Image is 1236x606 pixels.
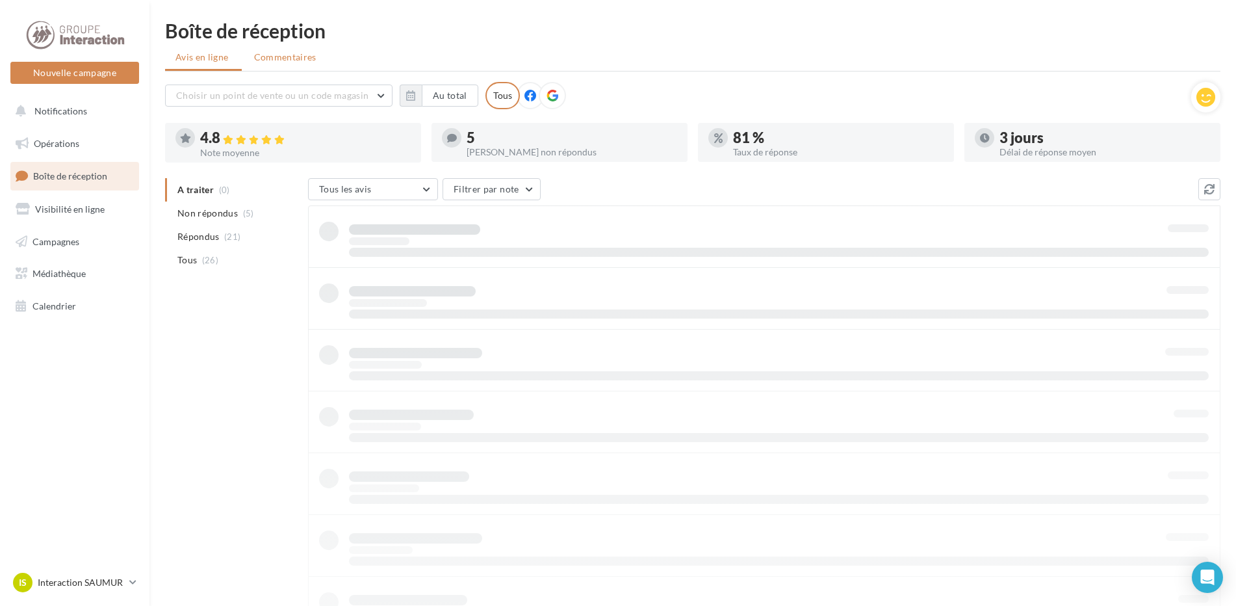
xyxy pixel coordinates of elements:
[422,85,478,107] button: Au total
[35,204,105,215] span: Visibilité en ligne
[32,268,86,279] span: Médiathèque
[19,576,27,589] span: IS
[38,576,124,589] p: Interaction SAUMUR
[200,148,411,157] div: Note moyenne
[254,51,316,62] span: Commentaires
[34,105,87,116] span: Notifications
[10,570,139,595] a: IS Interaction SAUMUR
[34,138,79,149] span: Opérations
[224,231,240,242] span: (21)
[999,131,1210,145] div: 3 jours
[733,131,944,145] div: 81 %
[467,131,677,145] div: 5
[202,255,218,265] span: (26)
[243,208,254,218] span: (5)
[8,98,136,125] button: Notifications
[8,293,142,320] a: Calendrier
[8,228,142,256] a: Campagnes
[165,21,1220,40] div: Boîte de réception
[1192,562,1223,593] div: Open Intercom Messenger
[32,235,79,246] span: Campagnes
[467,148,677,157] div: [PERSON_NAME] non répondus
[8,260,142,287] a: Médiathèque
[33,170,107,181] span: Boîte de réception
[8,162,142,190] a: Boîte de réception
[8,130,142,157] a: Opérations
[165,85,393,107] button: Choisir un point de vente ou un code magasin
[999,148,1210,157] div: Délai de réponse moyen
[177,207,238,220] span: Non répondus
[10,62,139,84] button: Nouvelle campagne
[177,230,220,243] span: Répondus
[400,85,478,107] button: Au total
[177,254,197,267] span: Tous
[176,90,368,101] span: Choisir un point de vente ou un code magasin
[200,131,411,146] div: 4.8
[733,148,944,157] div: Taux de réponse
[32,300,76,311] span: Calendrier
[485,82,520,109] div: Tous
[8,196,142,223] a: Visibilité en ligne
